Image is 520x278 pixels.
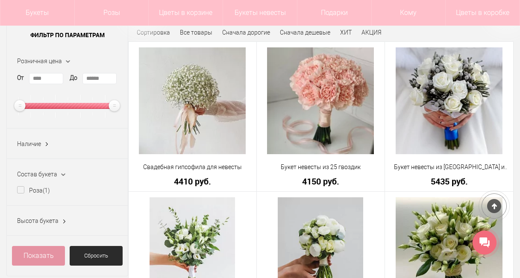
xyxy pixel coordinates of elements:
a: АКЦИЯ [361,29,382,36]
a: Сбросить [70,246,123,266]
span: Фильтр по параметрам [7,24,128,46]
a: 4410 руб. [134,177,251,186]
span: Состав букета [17,171,57,178]
a: Букет невесты из [GEOGRAPHIC_DATA] и белых роз [391,163,508,172]
label: До [70,73,77,82]
a: Сначала дорогие [222,29,270,36]
a: Показать [12,246,65,266]
span: Розничная цена [17,58,62,64]
a: 4150 руб. [262,177,379,186]
a: Сначала дешевые [280,29,330,36]
img: Букет невесты из 25 гвоздик [267,47,374,154]
span: Высота букета [17,217,59,224]
img: Букет невесты из брунии и белых роз [396,47,502,154]
span: Сортировка [137,29,170,36]
img: Свадебная гипсофила для невесты [139,47,246,154]
label: Роза [17,186,50,195]
a: 5435 руб. [391,177,508,186]
a: Свадебная гипсофила для невесты [134,163,251,172]
a: Букет невесты из 25 гвоздик [262,163,379,172]
a: ХИТ [340,29,352,36]
label: От [17,73,24,82]
span: Наличие [17,140,41,147]
a: Все товары [180,29,212,36]
ins: (1) [43,187,50,194]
